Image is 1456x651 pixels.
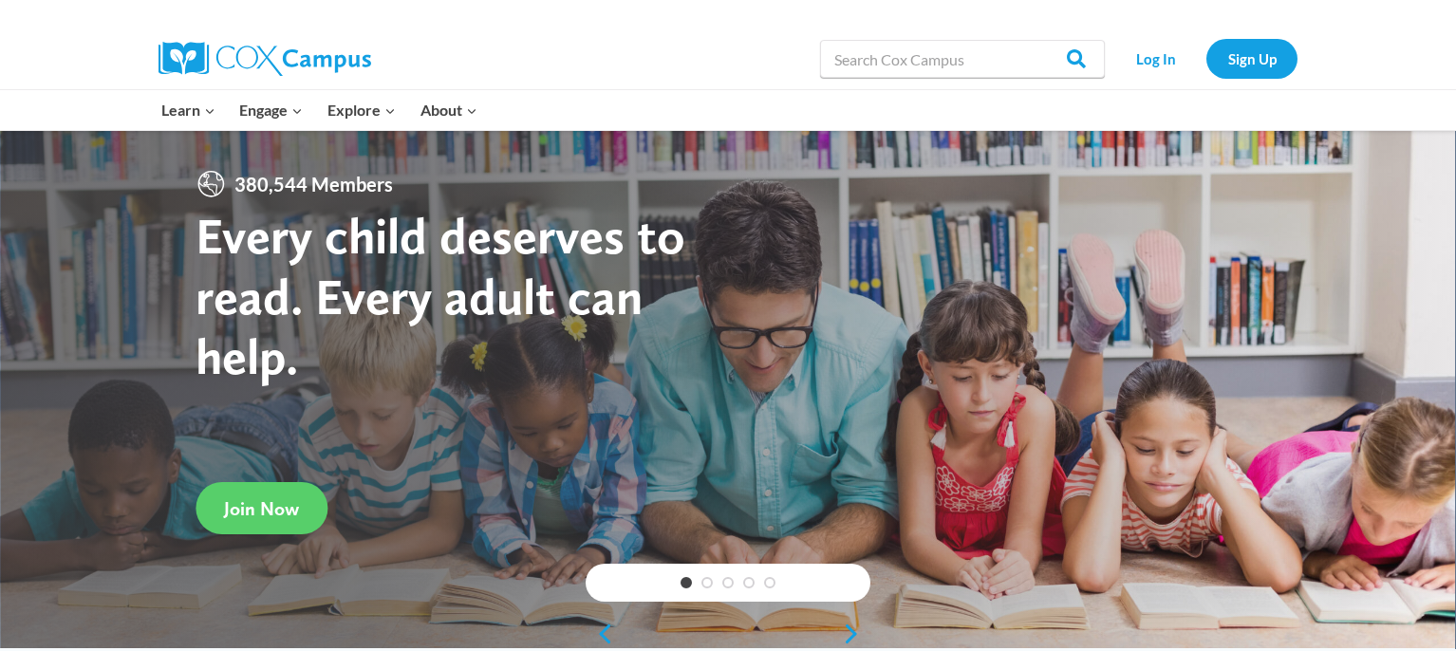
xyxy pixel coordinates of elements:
[159,42,371,76] img: Cox Campus
[420,98,477,122] span: About
[196,205,685,386] strong: Every child deserves to read. Every adult can help.
[743,577,755,588] a: 4
[722,577,734,588] a: 3
[149,90,489,130] nav: Primary Navigation
[586,623,614,645] a: previous
[1206,39,1297,78] a: Sign Up
[1114,39,1297,78] nav: Secondary Navigation
[224,497,299,520] span: Join Now
[239,98,303,122] span: Engage
[701,577,713,588] a: 2
[681,577,692,588] a: 1
[161,98,215,122] span: Learn
[820,40,1105,78] input: Search Cox Campus
[227,169,401,199] span: 380,544 Members
[1114,39,1197,78] a: Log In
[842,623,870,645] a: next
[764,577,775,588] a: 5
[327,98,396,122] span: Explore
[196,482,327,534] a: Join Now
